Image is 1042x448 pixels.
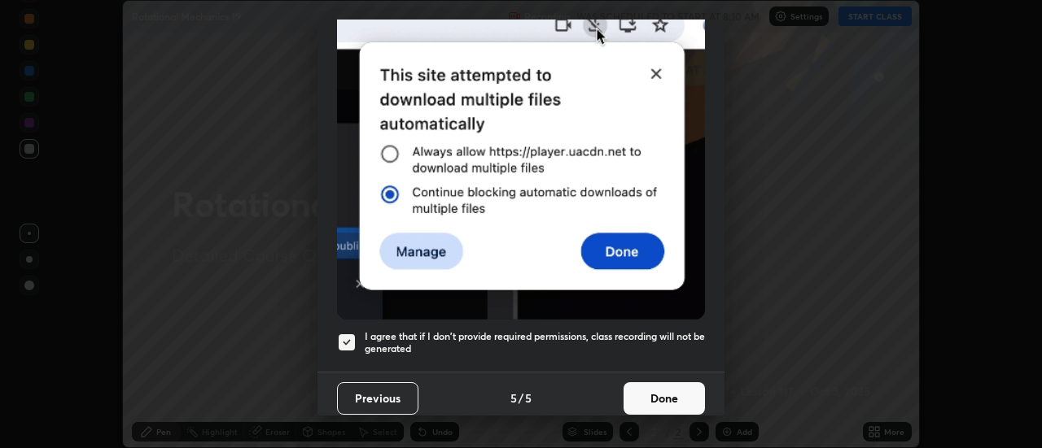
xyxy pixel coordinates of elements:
button: Done [624,382,705,415]
h5: I agree that if I don't provide required permissions, class recording will not be generated [365,330,705,355]
h4: 5 [510,389,517,407]
button: Previous [337,382,418,415]
h4: 5 [525,389,532,407]
h4: / [519,389,523,407]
